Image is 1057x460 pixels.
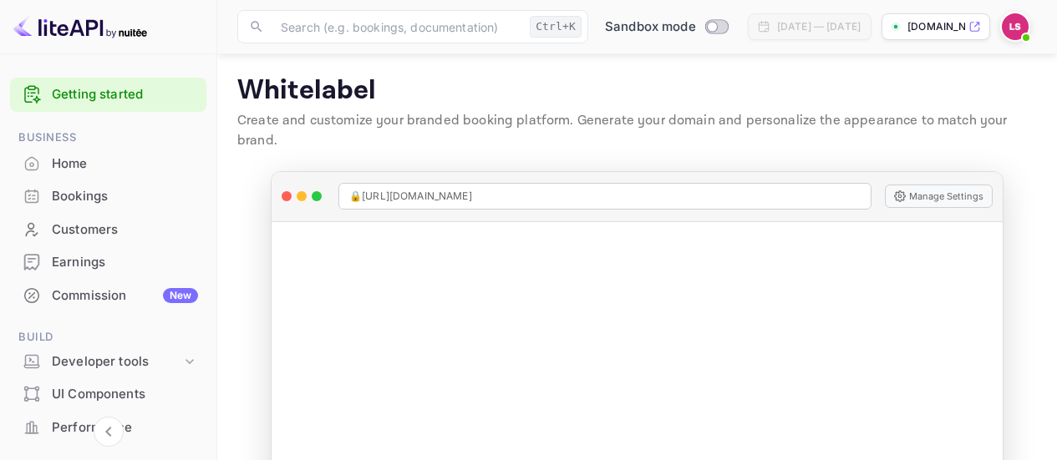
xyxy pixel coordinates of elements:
[10,246,206,277] a: Earnings
[52,220,198,240] div: Customers
[271,10,523,43] input: Search (e.g. bookings, documentation)
[10,280,206,312] div: CommissionNew
[52,418,198,437] div: Performance
[13,13,147,40] img: LiteAPI logo
[10,129,206,147] span: Business
[10,214,206,246] div: Customers
[598,18,734,37] div: Switch to Production mode
[10,328,206,346] span: Build
[10,214,206,245] a: Customers
[52,286,198,306] div: Commission
[52,187,198,206] div: Bookings
[52,385,198,404] div: UI Components
[94,417,124,447] button: Collapse navigation
[10,280,206,311] a: CommissionNew
[10,180,206,211] a: Bookings
[52,253,198,272] div: Earnings
[10,246,206,279] div: Earnings
[10,412,206,442] a: Performance
[885,185,993,208] button: Manage Settings
[237,74,1037,108] p: Whitelabel
[605,18,696,37] span: Sandbox mode
[777,19,861,34] div: [DATE] — [DATE]
[52,85,198,104] a: Getting started
[10,78,206,112] div: Getting started
[163,288,198,303] div: New
[10,378,206,409] a: UI Components
[10,180,206,213] div: Bookings
[349,189,472,204] span: 🔒 [URL][DOMAIN_NAME]
[10,378,206,411] div: UI Components
[1002,13,1029,40] img: Lior S.
[10,148,206,180] div: Home
[10,412,206,444] div: Performance
[907,19,965,34] p: [DOMAIN_NAME]
[52,154,198,174] div: Home
[530,16,582,38] div: Ctrl+K
[52,352,181,372] div: Developer tools
[237,111,1037,151] p: Create and customize your branded booking platform. Generate your domain and personalize the appe...
[10,148,206,179] a: Home
[10,347,206,377] div: Developer tools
